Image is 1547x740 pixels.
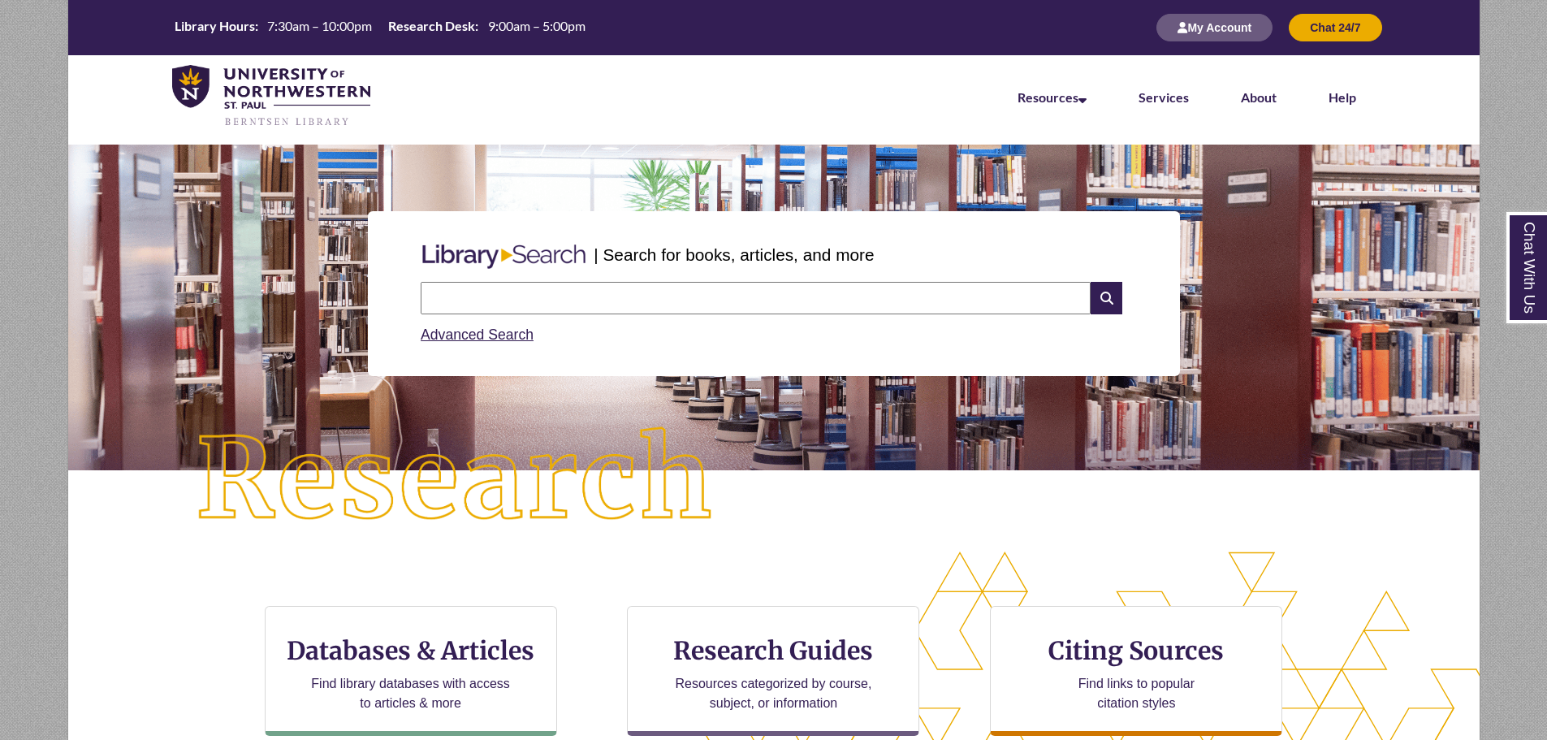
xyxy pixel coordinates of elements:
th: Research Desk: [382,17,481,35]
a: Help [1329,89,1356,105]
h3: Citing Sources [1038,635,1236,666]
a: Chat 24/7 [1289,20,1381,34]
a: Databases & Articles Find library databases with access to articles & more [265,606,557,736]
table: Hours Today [168,17,592,37]
p: Resources categorized by course, subject, or information [668,674,879,713]
i: Search [1091,282,1121,314]
button: My Account [1156,14,1273,41]
h3: Databases & Articles [279,635,543,666]
a: Services [1139,89,1189,105]
p: | Search for books, articles, and more [594,242,874,267]
img: UNWSP Library Logo [172,65,371,128]
p: Find library databases with access to articles & more [305,674,516,713]
p: Find links to popular citation styles [1057,674,1216,713]
a: Resources [1018,89,1087,105]
a: About [1241,89,1277,105]
img: Research [138,370,773,591]
th: Library Hours: [168,17,261,35]
a: Research Guides Resources categorized by course, subject, or information [627,606,919,736]
span: 9:00am – 5:00pm [488,18,586,33]
a: My Account [1156,20,1273,34]
img: Libary Search [414,238,594,275]
h3: Research Guides [641,635,905,666]
a: Advanced Search [421,327,534,343]
button: Chat 24/7 [1289,14,1381,41]
a: Hours Today [168,17,592,39]
a: Citing Sources Find links to popular citation styles [990,606,1282,736]
span: 7:30am – 10:00pm [267,18,372,33]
